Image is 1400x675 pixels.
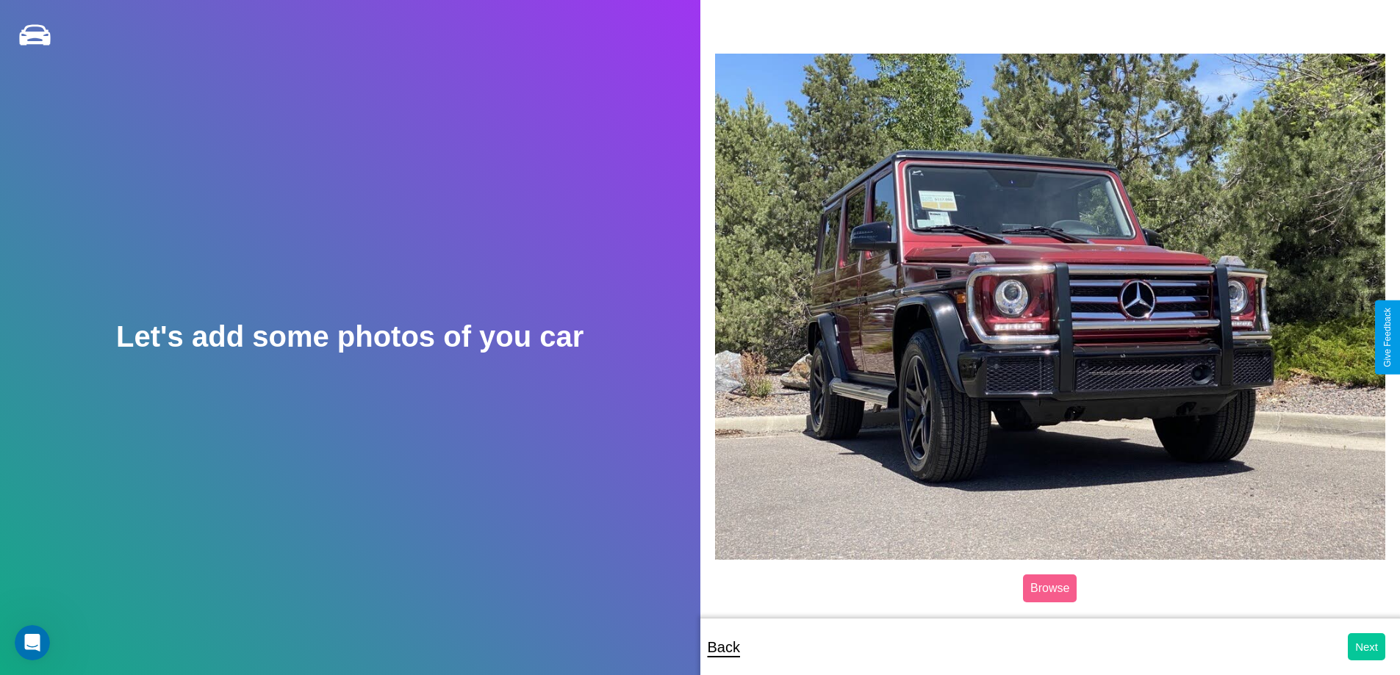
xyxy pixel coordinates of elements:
[715,54,1386,559] img: posted
[1382,308,1393,367] div: Give Feedback
[116,320,584,353] h2: Let's add some photos of you car
[15,625,50,660] iframe: Intercom live chat
[1348,633,1385,660] button: Next
[708,634,740,660] p: Back
[1023,574,1077,602] label: Browse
